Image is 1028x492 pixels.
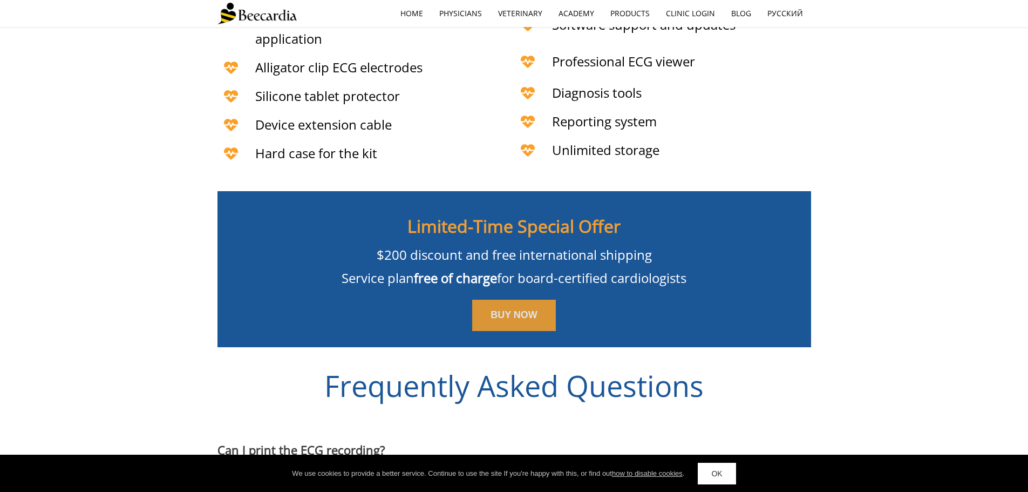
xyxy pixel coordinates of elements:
[472,300,556,331] a: BUY NOW
[490,1,550,26] a: Veterinary
[550,1,602,26] a: Academy
[217,442,385,458] span: Can I print the ECG recording?
[491,309,537,320] span: BUY NOW
[658,1,723,26] a: Clinic Login
[552,16,736,33] span: Software support and updates
[698,463,736,484] a: OK
[431,1,490,26] a: Physicians
[217,3,297,24] img: Beecardia
[759,1,811,26] a: Русский
[414,269,497,287] span: free of charge
[612,469,683,477] a: how to disable cookies
[552,141,659,159] span: Unlimited storage
[255,116,392,133] span: Device extension cable
[255,58,423,76] span: Alligator clip ECG electrodes
[292,468,684,479] div: We use cookies to provide a better service. Continue to use the site If you're happy with this, o...
[342,269,686,287] span: Service plan for board-certified cardiologists
[552,84,642,102] span: Diagnosis tools
[324,366,704,406] span: Frequently Asked Questions
[392,1,431,26] a: home
[552,112,657,130] span: Reporting system
[255,144,377,162] span: Hard case for the kit
[602,1,658,26] a: Products
[552,52,695,70] span: Professional ECG viewer
[723,1,759,26] a: Blog
[407,214,621,238] span: Limited-Time Special Offer
[377,246,652,264] span: $200 discount and free international shipping
[255,87,400,105] span: Silicone tablet protector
